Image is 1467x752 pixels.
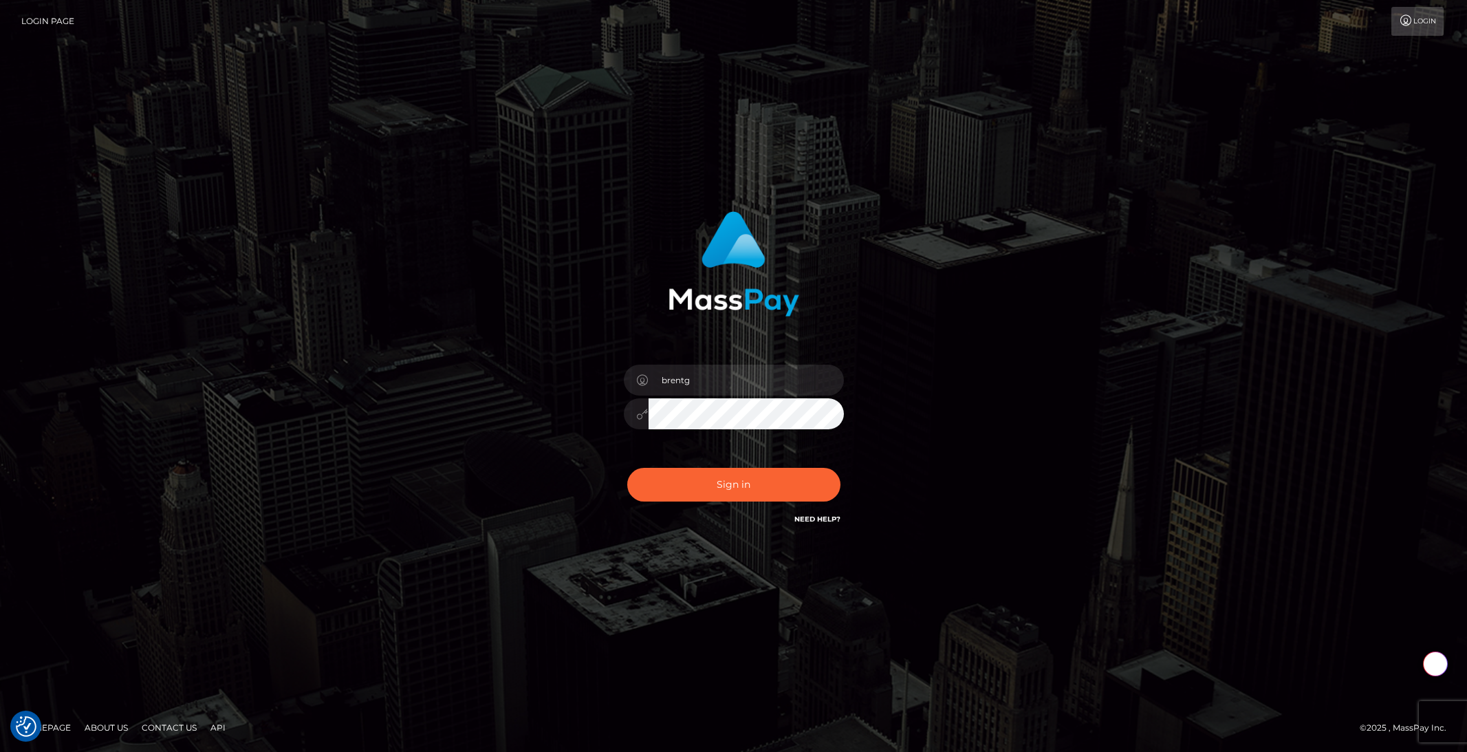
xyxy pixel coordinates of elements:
[794,515,840,524] a: Need Help?
[15,717,76,738] a: Homepage
[1391,7,1444,36] a: Login
[1360,720,1457,735] div: © 2025 , MassPay Inc.
[16,716,36,737] img: Revisit consent button
[136,717,202,738] a: Contact Us
[21,7,74,36] a: Login Page
[16,716,36,737] button: Consent Preferences
[649,365,844,396] input: Username...
[669,211,799,316] img: MassPay Login
[205,717,231,738] a: API
[627,468,840,502] button: Sign in
[79,717,133,738] a: About Us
